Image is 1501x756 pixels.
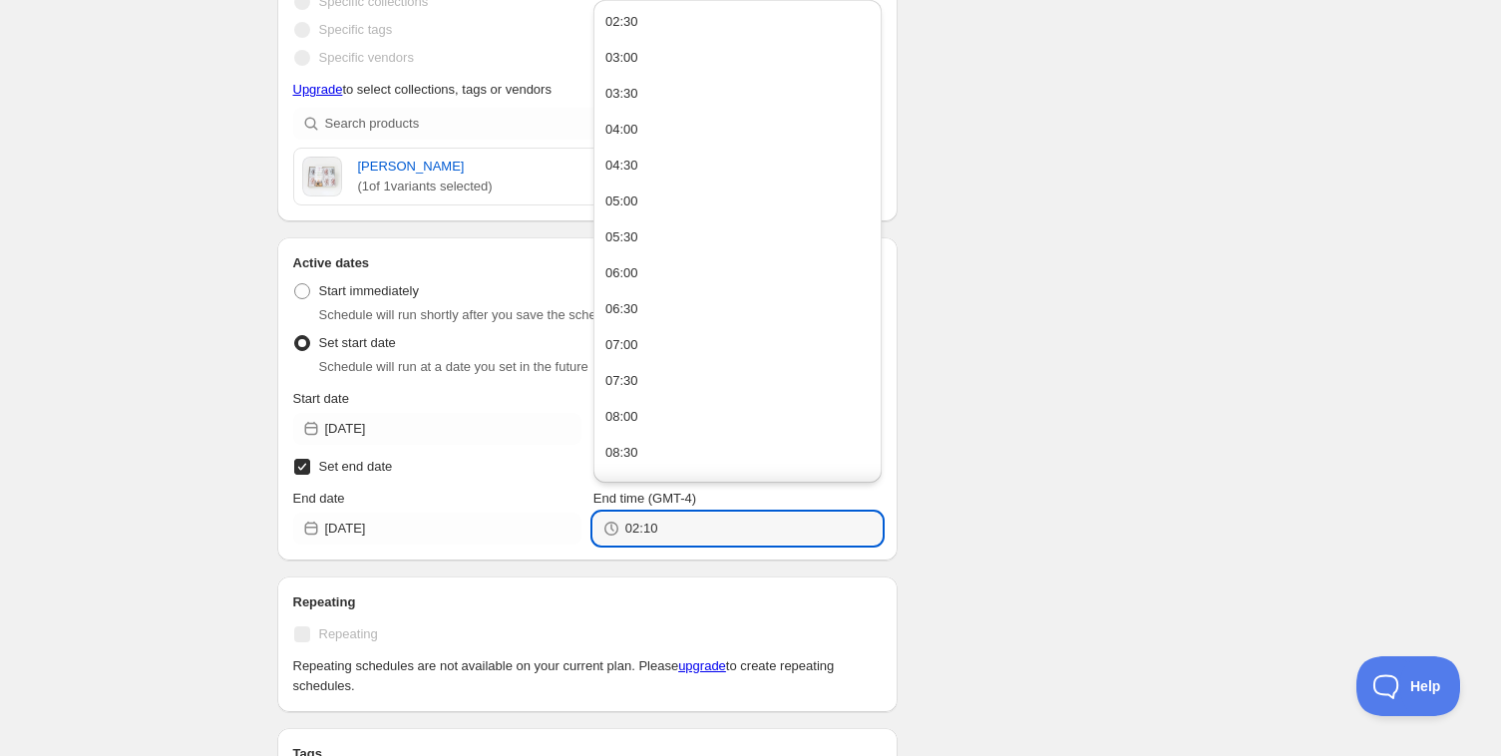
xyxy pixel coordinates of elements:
[358,177,773,196] span: ( 1 of 1 variants selected)
[599,6,876,38] button: 02:30
[599,473,876,505] button: 09:00
[319,335,396,350] span: Set start date
[293,80,883,100] p: to select collections, tags or vendors
[605,263,638,283] div: 06:00
[599,150,876,182] button: 04:30
[599,257,876,289] button: 06:00
[293,491,345,506] span: End date
[599,186,876,217] button: 05:00
[599,365,876,397] button: 07:30
[293,656,883,696] p: Repeating schedules are not available on your current plan. Please to create repeating schedules.
[358,157,773,177] a: [PERSON_NAME]
[605,371,638,391] div: 07:30
[293,253,883,273] h2: Active dates
[605,12,638,32] div: 02:30
[325,108,832,140] input: Search products
[605,48,638,68] div: 03:00
[1356,656,1461,716] iframe: Toggle Customer Support
[319,22,393,37] span: Specific tags
[605,299,638,319] div: 06:30
[599,293,876,325] button: 06:30
[605,120,638,140] div: 04:00
[599,329,876,361] button: 07:00
[319,459,393,474] span: Set end date
[319,626,378,641] span: Repeating
[605,156,638,176] div: 04:30
[293,391,349,406] span: Start date
[599,42,876,74] button: 03:00
[605,407,638,427] div: 08:00
[293,82,343,97] a: Upgrade
[599,221,876,253] button: 05:30
[605,479,638,499] div: 09:00
[605,191,638,211] div: 05:00
[678,658,726,673] a: upgrade
[293,592,883,612] h2: Repeating
[605,335,638,355] div: 07:00
[605,84,638,104] div: 03:30
[599,78,876,110] button: 03:30
[319,307,621,322] span: Schedule will run shortly after you save the schedule
[593,491,696,506] span: End time (GMT-4)
[599,114,876,146] button: 04:00
[319,283,419,298] span: Start immediately
[605,227,638,247] div: 05:30
[599,437,876,469] button: 08:30
[319,50,414,65] span: Specific vendors
[605,443,638,463] div: 08:30
[599,401,876,433] button: 08:00
[319,359,588,374] span: Schedule will run at a date you set in the future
